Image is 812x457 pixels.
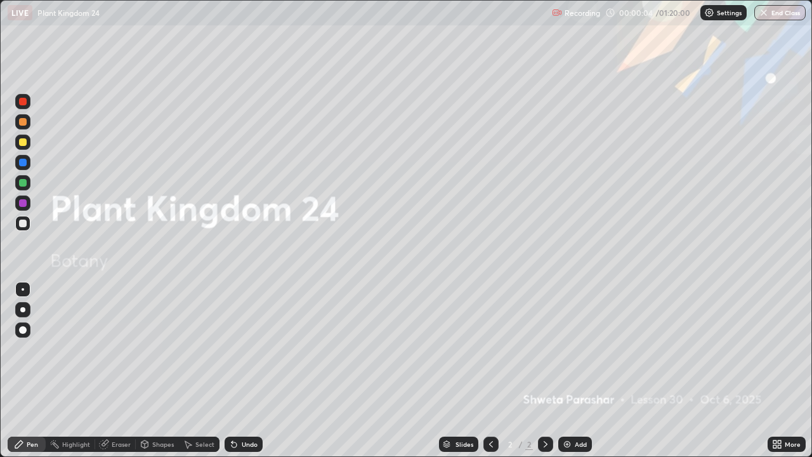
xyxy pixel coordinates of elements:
div: Eraser [112,441,131,447]
p: Settings [717,10,742,16]
div: Undo [242,441,258,447]
img: end-class-cross [759,8,769,18]
div: Slides [455,441,473,447]
div: / [519,440,523,448]
div: 2 [525,439,533,450]
img: class-settings-icons [704,8,714,18]
button: End Class [754,5,806,20]
div: Add [575,441,587,447]
div: More [785,441,801,447]
div: 2 [504,440,516,448]
img: recording.375f2c34.svg [552,8,562,18]
img: add-slide-button [562,439,572,449]
div: Pen [27,441,38,447]
p: LIVE [11,8,29,18]
p: Plant Kingdom 24 [37,8,100,18]
div: Select [195,441,214,447]
p: Recording [565,8,600,18]
div: Shapes [152,441,174,447]
div: Highlight [62,441,90,447]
